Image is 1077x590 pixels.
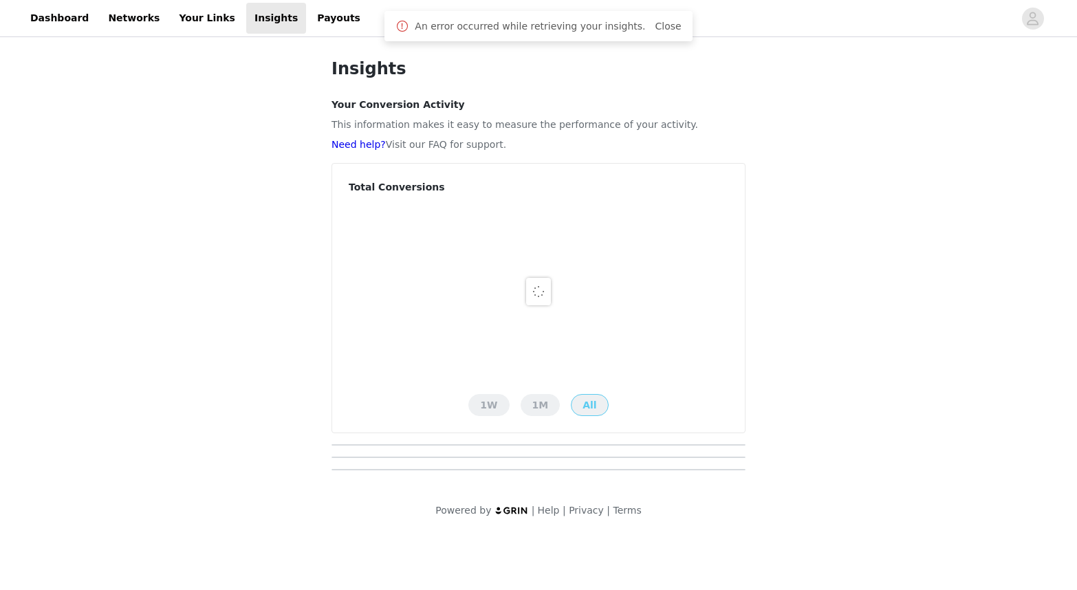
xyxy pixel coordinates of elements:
p: This information makes it easy to measure the performance of your activity. [331,118,746,132]
h4: Your Conversion Activity [331,98,746,112]
h4: Total Conversions [349,180,728,195]
a: Payouts [309,3,369,34]
a: Help [538,505,560,516]
a: Close [655,21,682,32]
button: All [571,394,608,416]
a: Your Links [171,3,243,34]
a: Need help? [331,139,386,150]
h1: Insights [331,56,746,81]
a: Dashboard [22,3,97,34]
a: Privacy [569,505,604,516]
img: logo [494,506,529,515]
button: 1W [468,394,509,416]
span: | [607,505,610,516]
a: Insights [246,3,306,34]
div: avatar [1026,8,1039,30]
a: Terms [613,505,641,516]
button: 1M [521,394,561,416]
span: | [532,505,535,516]
p: Visit our FAQ for support. [331,138,746,152]
a: Networks [100,3,168,34]
span: An error occurred while retrieving your insights. [415,19,645,34]
span: | [563,505,566,516]
span: Powered by [435,505,491,516]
